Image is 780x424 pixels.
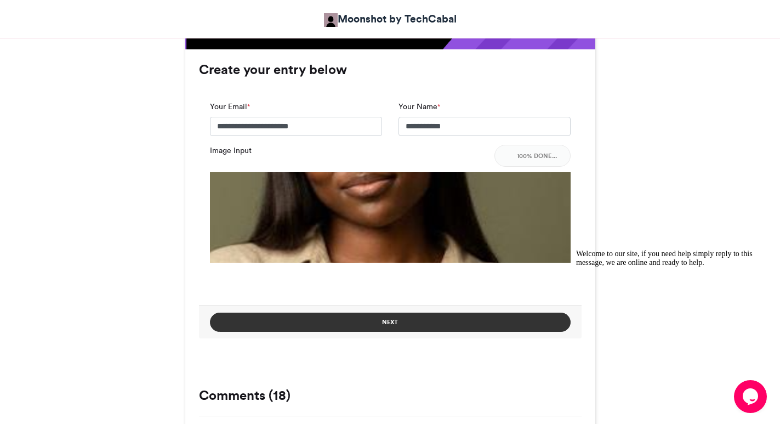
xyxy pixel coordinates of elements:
[324,11,457,27] a: Moonshot by TechCabal
[4,4,181,21] span: Welcome to our site, if you need help simply reply to this message, we are online and ready to help.
[199,389,582,402] h3: Comments (18)
[324,13,338,27] img: Moonshot by TechCabal
[572,245,769,375] iframe: chat widget
[210,101,250,112] label: Your Email
[199,63,582,76] h3: Create your entry below
[4,4,202,22] div: Welcome to our site, if you need help simply reply to this message, we are online and ready to help.
[734,380,769,413] iframe: chat widget
[210,313,571,332] button: Next
[398,101,440,112] label: Your Name
[494,145,571,167] button: 100% done...
[210,145,252,156] label: Image Input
